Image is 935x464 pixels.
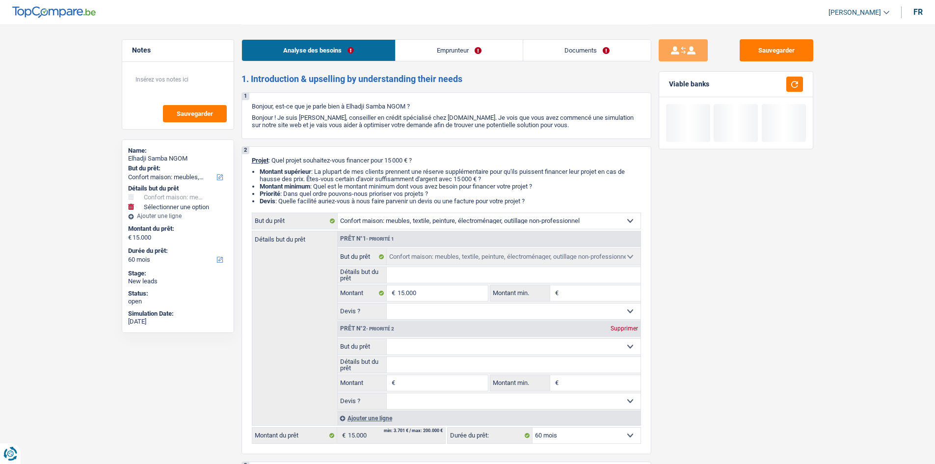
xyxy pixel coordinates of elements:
[260,168,641,183] li: : La plupart de mes clients prennent une réserve supplémentaire pour qu'ils puissent financer leu...
[128,247,226,255] label: Durée du prêt:
[523,40,651,61] a: Documents
[241,74,651,84] h2: 1. Introduction & upselling by understanding their needs
[338,393,387,409] label: Devis ?
[128,155,228,163] div: Elhadji Samba NGOM
[448,428,533,443] label: Durée du prêt:
[128,318,228,326] div: [DATE]
[338,303,387,319] label: Devis ?
[338,285,387,301] label: Montant
[128,213,228,219] div: Ajouter une ligne
[128,277,228,285] div: New leads
[337,428,348,443] span: €
[366,326,394,331] span: - Priorité 2
[252,103,641,110] p: Bonjour, est-ce que je parle bien à Elhadji Samba NGOM ?
[338,267,387,283] label: Détails but du prêt
[242,93,249,100] div: 1
[163,105,227,122] button: Sauvegarder
[252,114,641,129] p: Bonjour ! Je suis [PERSON_NAME], conseiller en crédit spécialisé chez [DOMAIN_NAME]. Je vois que ...
[132,46,224,55] h5: Notes
[338,357,387,373] label: Détails but du prêt
[128,270,228,277] div: Stage:
[128,234,132,242] span: €
[740,39,813,61] button: Sauvegarder
[337,411,641,425] div: Ajouter une ligne
[490,375,550,391] label: Montant min.
[12,6,96,18] img: TopCompare Logo
[490,285,550,301] label: Montant min.
[260,197,641,205] li: : Quelle facilité auriez-vous à nous faire parvenir un devis ou une facture pour votre projet ?
[338,339,387,355] label: But du prêt
[338,236,397,242] div: Prêt n°1
[387,375,398,391] span: €
[128,164,226,172] label: But du prêt:
[550,375,561,391] span: €
[177,110,213,117] span: Sauvegarder
[384,429,443,433] div: min: 3.701 € / max: 200.000 €
[821,4,889,21] a: [PERSON_NAME]
[252,157,641,164] p: : Quel projet souhaitez-vous financer pour 15 000 € ?
[252,213,338,229] label: But du prêt
[242,147,249,154] div: 2
[338,326,397,332] div: Prêt n°2
[128,147,228,155] div: Name:
[252,428,337,443] label: Montant du prêt
[128,298,228,305] div: open
[128,185,228,192] div: Détails but du prêt
[366,236,394,242] span: - Priorité 1
[338,249,387,265] label: But du prêt
[387,285,398,301] span: €
[338,375,387,391] label: Montant
[128,225,226,233] label: Montant du prêt:
[252,157,268,164] span: Projet
[550,285,561,301] span: €
[608,326,641,331] div: Supprimer
[913,7,923,17] div: fr
[252,231,337,243] label: Détails but du prêt
[396,40,523,61] a: Emprunteur
[128,290,228,298] div: Status:
[128,310,228,318] div: Simulation Date:
[260,183,310,190] strong: Montant minimum
[260,197,275,205] span: Devis
[260,183,641,190] li: : Quel est le montant minimum dont vous avez besoin pour financer votre projet ?
[260,168,311,175] strong: Montant supérieur
[260,190,280,197] strong: Priorité
[828,8,881,17] span: [PERSON_NAME]
[260,190,641,197] li: : Dans quel ordre pouvons-nous prioriser vos projets ?
[669,80,709,88] div: Viable banks
[242,40,395,61] a: Analyse des besoins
